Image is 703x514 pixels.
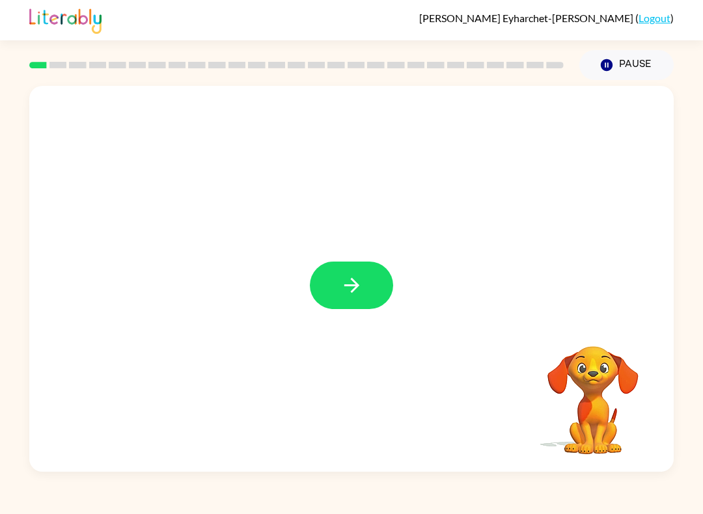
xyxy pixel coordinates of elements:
span: [PERSON_NAME] Eyharchet-[PERSON_NAME] [419,12,635,24]
img: Literably [29,5,102,34]
a: Logout [639,12,670,24]
div: ( ) [419,12,674,24]
button: Pause [579,50,674,80]
video: Your browser must support playing .mp4 files to use Literably. Please try using another browser. [528,326,658,456]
